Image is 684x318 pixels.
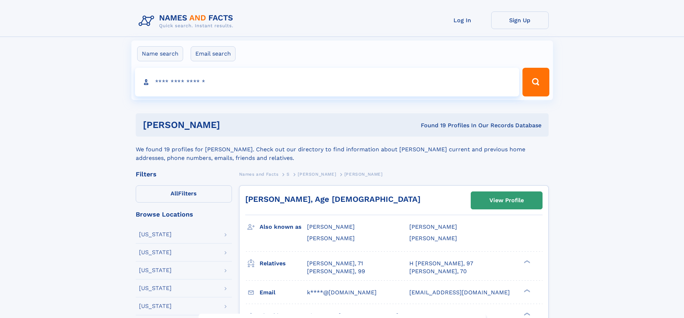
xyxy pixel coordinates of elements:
[489,192,524,209] div: View Profile
[298,172,336,177] span: [PERSON_NAME]
[409,289,510,296] span: [EMAIL_ADDRESS][DOMAIN_NAME]
[307,260,363,267] a: [PERSON_NAME], 71
[409,260,473,267] a: H [PERSON_NAME], 97
[143,120,321,129] h1: [PERSON_NAME]
[137,46,183,61] label: Name search
[522,312,531,316] div: ❯
[307,235,355,242] span: [PERSON_NAME]
[307,223,355,230] span: [PERSON_NAME]
[136,171,232,177] div: Filters
[522,259,531,264] div: ❯
[139,267,172,273] div: [US_STATE]
[471,192,542,209] a: View Profile
[139,303,172,309] div: [US_STATE]
[135,68,520,96] input: search input
[171,190,178,197] span: All
[260,221,307,233] h3: Also known as
[287,170,290,179] a: S
[260,257,307,270] h3: Relatives
[522,68,549,96] button: Search Button
[298,170,336,179] a: [PERSON_NAME]
[287,172,290,177] span: S
[307,267,365,275] a: [PERSON_NAME], 99
[491,11,549,29] a: Sign Up
[522,288,531,293] div: ❯
[239,170,279,179] a: Names and Facts
[136,11,239,31] img: Logo Names and Facts
[136,211,232,218] div: Browse Locations
[139,285,172,291] div: [US_STATE]
[409,235,457,242] span: [PERSON_NAME]
[409,267,467,275] a: [PERSON_NAME], 70
[409,223,457,230] span: [PERSON_NAME]
[245,195,420,204] a: [PERSON_NAME], Age [DEMOGRAPHIC_DATA]
[191,46,236,61] label: Email search
[136,185,232,203] label: Filters
[320,122,541,129] div: Found 19 Profiles In Our Records Database
[139,250,172,255] div: [US_STATE]
[260,286,307,299] h3: Email
[136,137,549,162] div: We found 19 profiles for [PERSON_NAME]. Check out our directory to find information about [PERSON...
[344,172,383,177] span: [PERSON_NAME]
[139,232,172,237] div: [US_STATE]
[434,11,491,29] a: Log In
